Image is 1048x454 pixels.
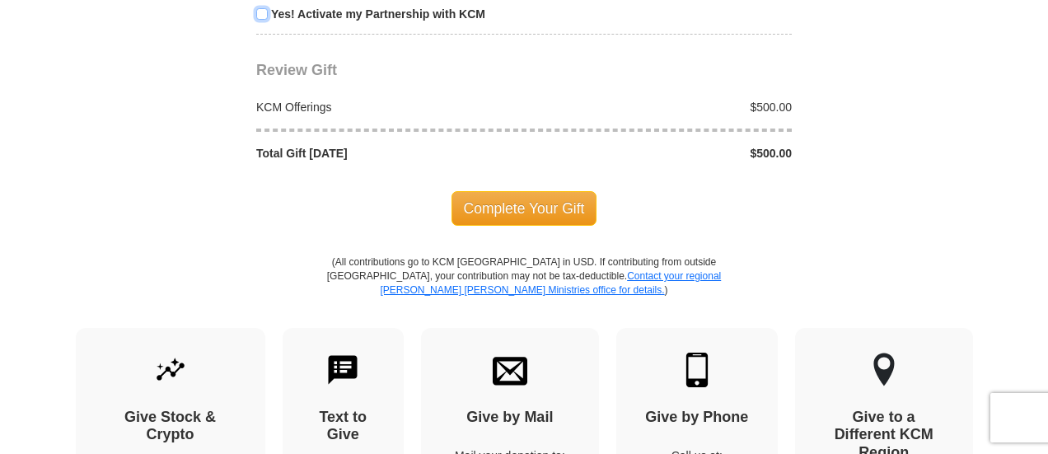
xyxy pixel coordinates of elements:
[873,353,896,387] img: other-region
[645,409,749,427] h4: Give by Phone
[680,353,714,387] img: mobile.svg
[524,145,801,161] div: $500.00
[450,409,570,427] h4: Give by Mail
[451,191,597,226] span: Complete Your Gift
[311,409,376,444] h4: Text to Give
[153,353,188,387] img: give-by-stock.svg
[326,255,722,327] p: (All contributions go to KCM [GEOGRAPHIC_DATA] in USD. If contributing from outside [GEOGRAPHIC_D...
[271,7,485,21] strong: Yes! Activate my Partnership with KCM
[248,99,525,115] div: KCM Offerings
[256,62,337,78] span: Review Gift
[493,353,527,387] img: envelope.svg
[524,99,801,115] div: $500.00
[325,353,360,387] img: text-to-give.svg
[105,409,236,444] h4: Give Stock & Crypto
[248,145,525,161] div: Total Gift [DATE]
